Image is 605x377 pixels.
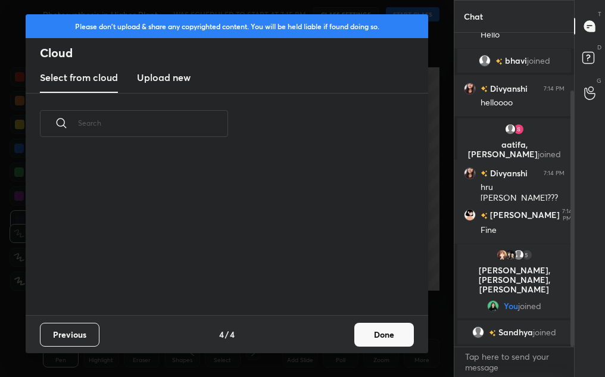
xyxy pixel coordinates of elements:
img: 171e8f4d9d7042c38f1bfb7addfb683f.jpg [464,83,476,95]
div: Fine [481,225,565,236]
img: 9a7fcd7d765c4f259b8b688c0b597ba8.jpg [487,300,499,312]
img: no-rating-badge.077c3623.svg [481,170,488,177]
span: bhavi [505,56,527,66]
button: Done [354,323,414,347]
h4: 4 [219,328,224,341]
h6: [PERSON_NAME] [488,209,560,222]
span: joined [533,328,556,337]
img: default.png [472,326,484,338]
div: 7:14 PM [562,208,572,222]
div: hru [PERSON_NAME]??? [481,182,565,204]
p: Chat [454,1,492,32]
img: default.png [504,123,516,135]
img: 5239c910826141e483e3c354dec047b4.jpg [504,249,516,261]
h6: Divyanshi [488,82,528,95]
div: grid [454,33,574,347]
button: Previous [40,323,99,347]
h4: 4 [230,328,235,341]
div: 7:14 PM [544,170,565,177]
div: Please don't upload & share any copyrighted content. You will be held liable if found doing so. [26,14,428,38]
img: c7dba01e738e4e18bef405e857ac1997.jpg [464,209,476,221]
p: G [597,76,601,85]
img: default.png [479,55,491,67]
p: aatifa, [PERSON_NAME] [464,140,564,159]
span: joined [527,56,550,66]
span: You [504,301,518,311]
img: no-rating-badge.077c3623.svg [481,86,488,92]
input: Search [78,98,228,148]
span: joined [518,301,541,311]
p: T [598,10,601,18]
img: no-rating-badge.077c3623.svg [481,213,488,219]
img: no-rating-badge.077c3623.svg [489,330,496,337]
div: helloooo [481,97,565,109]
img: 3 [513,123,525,135]
div: Hello [481,29,565,41]
img: 5914471885c744cb861c33921a45e13a.jpg [496,249,508,261]
span: Sandhya [498,328,533,337]
span: joined [538,148,561,160]
p: D [597,43,601,52]
p: [PERSON_NAME], [PERSON_NAME], [PERSON_NAME] [464,266,564,294]
div: 7:14 PM [544,85,565,92]
h3: Upload new [137,70,191,85]
img: 171e8f4d9d7042c38f1bfb7addfb683f.jpg [464,167,476,179]
div: 5 [521,249,533,261]
h2: Cloud [40,45,428,61]
h3: Select from cloud [40,70,118,85]
h4: / [225,328,229,341]
img: no-rating-badge.077c3623.svg [495,58,503,65]
img: default.png [513,249,525,261]
h6: Divyanshi [488,167,528,179]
